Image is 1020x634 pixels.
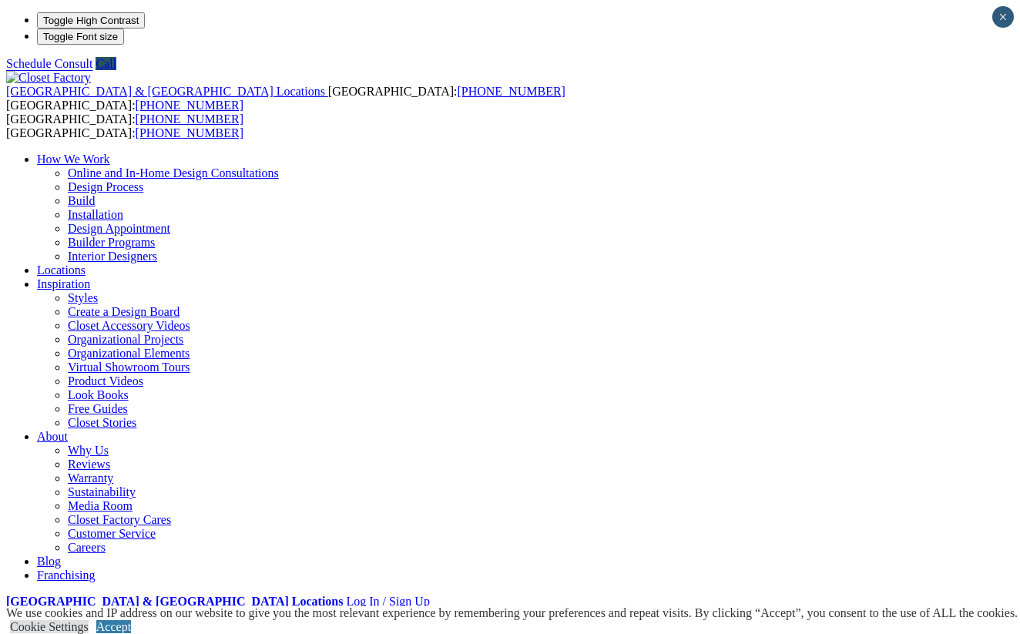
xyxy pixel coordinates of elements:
a: Closet Accessory Videos [68,319,190,332]
a: Reviews [68,458,110,471]
a: How We Work [37,153,110,166]
a: Installation [68,208,123,221]
a: Organizational Elements [68,347,190,360]
img: Closet Factory [6,71,91,85]
a: Organizational Projects [68,333,183,346]
a: Look Books [68,388,129,401]
a: About [37,430,68,443]
a: Why Us [68,444,109,457]
a: Builder Programs [68,236,155,249]
a: Media Room [68,499,133,512]
a: Warranty [68,471,113,485]
a: Create a Design Board [68,305,180,318]
a: [PHONE_NUMBER] [457,85,565,98]
button: Toggle Font size [37,29,124,45]
span: Toggle High Contrast [43,15,139,26]
a: Sustainability [68,485,136,498]
span: [GEOGRAPHIC_DATA] & [GEOGRAPHIC_DATA] Locations [6,85,325,98]
a: [PHONE_NUMBER] [136,99,243,112]
a: [PHONE_NUMBER] [136,126,243,139]
a: Call [96,57,116,70]
a: Virtual Showroom Tours [68,361,190,374]
a: Franchising [37,569,96,582]
a: Inspiration [37,277,90,290]
a: Locations [37,263,86,277]
a: Closet Stories [68,416,136,429]
a: [GEOGRAPHIC_DATA] & [GEOGRAPHIC_DATA] Locations [6,595,343,608]
a: Styles [68,291,98,304]
a: Build [68,194,96,207]
a: Blog [37,555,61,568]
a: Interior Designers [68,250,157,263]
a: Design Appointment [68,222,170,235]
a: Free Guides [68,402,128,415]
a: Schedule Consult [6,57,92,70]
a: Closet Factory Cares [68,513,171,526]
a: Online and In-Home Design Consultations [68,166,279,179]
button: Toggle High Contrast [37,12,145,29]
div: We use cookies and IP address on our website to give you the most relevant experience by remember... [6,606,1018,620]
a: Customer Service [68,527,156,540]
span: Toggle Font size [43,31,118,42]
a: Log In / Sign Up [346,595,429,608]
a: Accept [96,620,131,633]
a: Design Process [68,180,143,193]
a: Careers [68,541,106,554]
a: Product Videos [68,374,143,387]
span: [GEOGRAPHIC_DATA]: [GEOGRAPHIC_DATA]: [6,112,243,139]
a: [PHONE_NUMBER] [136,112,243,126]
a: Cookie Settings [10,620,89,633]
span: [GEOGRAPHIC_DATA]: [GEOGRAPHIC_DATA]: [6,85,565,112]
button: Close [992,6,1014,28]
a: [GEOGRAPHIC_DATA] & [GEOGRAPHIC_DATA] Locations [6,85,328,98]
